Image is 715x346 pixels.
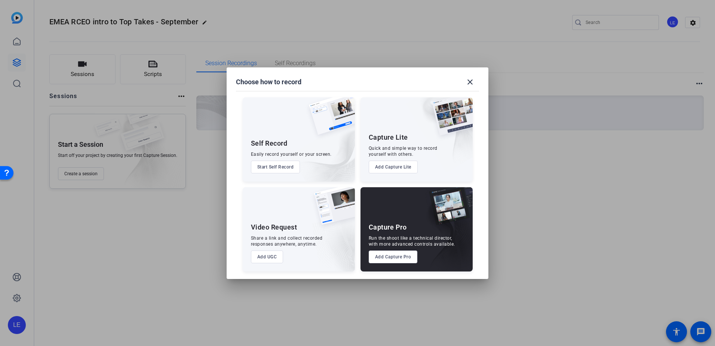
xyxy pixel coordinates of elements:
h1: Choose how to record [236,78,301,86]
img: self-record.png [303,97,355,142]
button: Add UGC [251,251,283,263]
button: Add Capture Pro [369,251,418,263]
div: Video Request [251,223,297,232]
img: embarkstudio-capture-lite.png [406,97,473,172]
img: embarkstudio-ugc-content.png [312,210,355,271]
button: Add Capture Lite [369,161,418,173]
div: Self Record [251,139,288,148]
button: Start Self Record [251,161,300,173]
img: capture-lite.png [426,97,473,143]
img: capture-pro.png [423,187,473,233]
div: Capture Lite [369,133,408,142]
div: Share a link and collect recorded responses anywhere, anytime. [251,235,323,247]
div: Capture Pro [369,223,407,232]
img: embarkstudio-capture-pro.png [417,197,473,271]
div: Easily record yourself or your screen. [251,151,332,157]
mat-icon: close [466,78,475,86]
div: Run the shoot like a technical director, with more advanced controls available. [369,235,455,247]
div: Quick and simple way to record yourself with others. [369,145,438,157]
img: ugc-content.png [309,187,355,233]
img: embarkstudio-self-record.png [290,113,355,182]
